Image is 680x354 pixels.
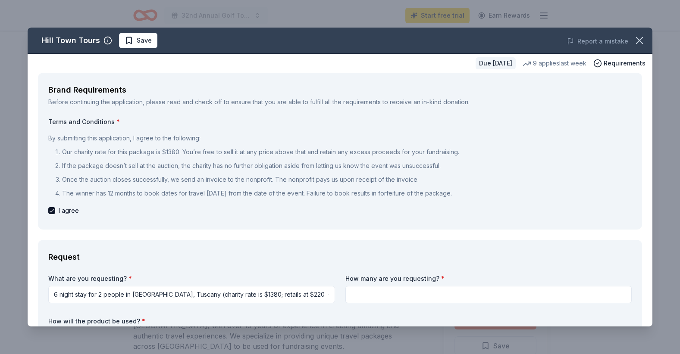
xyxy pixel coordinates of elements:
[523,58,586,68] div: 9 applies last week
[345,274,632,283] label: How many are you requesting?
[48,118,632,126] label: Terms and Conditions
[119,33,157,48] button: Save
[476,57,516,69] div: Due [DATE]
[62,147,632,157] p: Our charity rate for this package is $1380. You’re free to sell it at any price above that and re...
[48,97,632,107] div: Before continuing the application, please read and check off to ensure that you are able to fulfi...
[593,58,646,68] button: Requirements
[62,188,632,199] p: The winner has 12 months to book dates for travel [DATE] from the date of the event. Failure to b...
[62,174,632,185] p: Once the auction closes successfully, we send an invoice to the nonprofit. The nonprofit pays us ...
[48,317,632,326] label: How will the product be used?
[59,205,79,216] span: I agree
[41,34,100,47] div: Hill Town Tours
[48,83,632,97] div: Brand Requirements
[604,58,646,68] span: Requirements
[48,274,335,283] label: What are you requesting?
[137,35,152,46] span: Save
[567,36,628,47] button: Report a mistake
[62,161,632,171] p: If the package doesn’t sell at the auction, the charity has no further obligation aside from lett...
[48,250,632,264] div: Request
[48,133,632,143] p: By submitting this application, I agree to the following:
